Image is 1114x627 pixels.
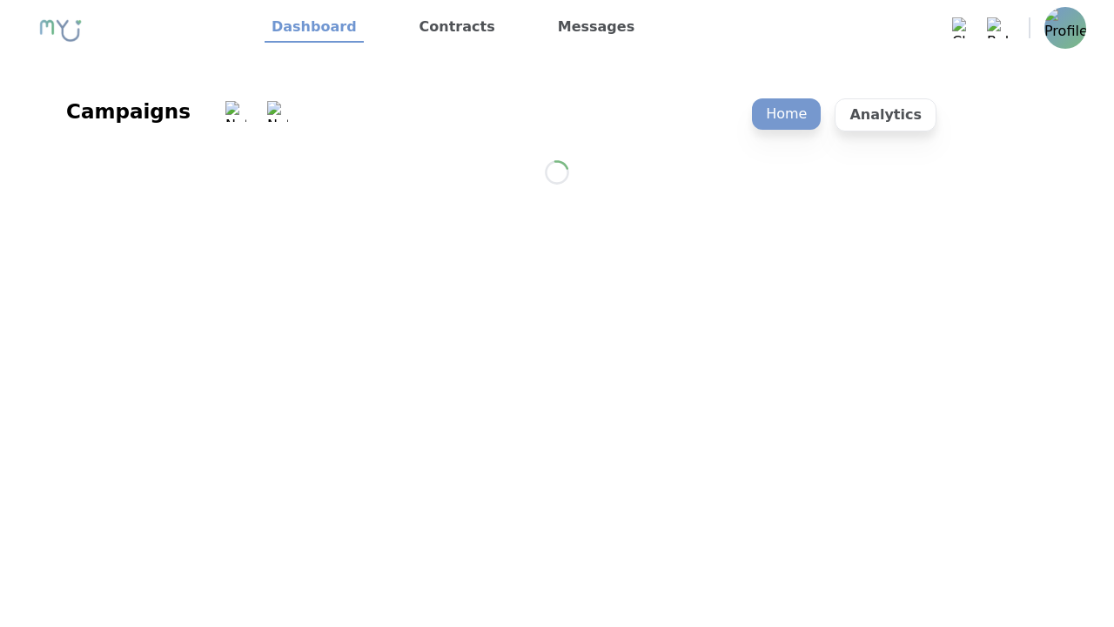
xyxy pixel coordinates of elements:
[265,13,364,43] a: Dashboard
[952,17,973,38] img: Chat
[267,101,288,122] img: Notification
[66,98,191,125] div: Campaigns
[225,101,246,122] img: Notification
[551,13,641,43] a: Messages
[1044,7,1086,49] img: Profile
[752,98,821,130] p: Home
[413,13,502,43] a: Contracts
[987,17,1008,38] img: Bell
[835,98,936,131] p: Analytics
